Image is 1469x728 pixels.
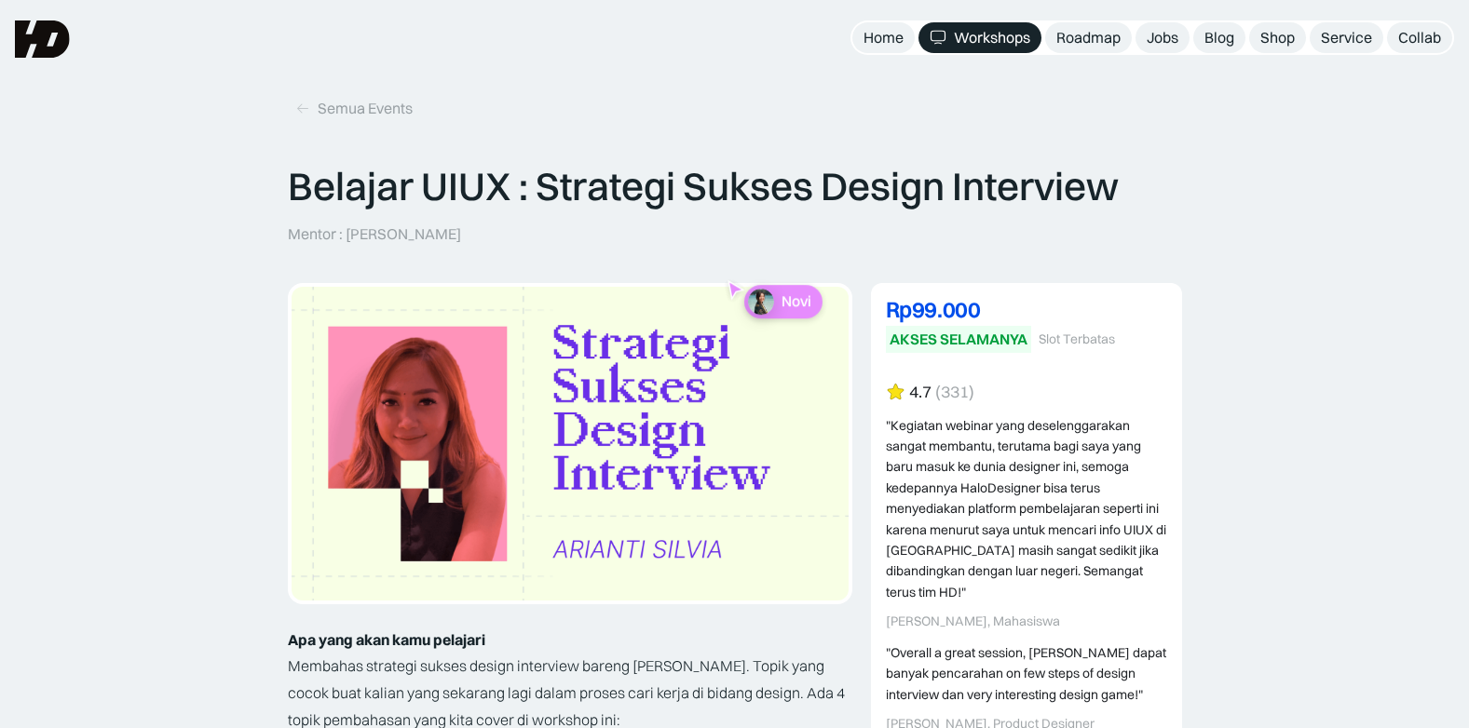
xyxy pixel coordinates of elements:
div: Blog [1204,28,1234,47]
div: AKSES SELAMANYA [890,330,1027,349]
div: Rp99.000 [886,298,1167,320]
div: Home [864,28,904,47]
div: Semua Events [318,99,413,118]
div: Shop [1260,28,1295,47]
div: Service [1321,28,1372,47]
a: Semua Events [288,93,420,124]
div: 4.7 [909,383,932,402]
p: Belajar UIUX : Strategi Sukses Design Interview [288,163,1119,209]
p: Mentor : [PERSON_NAME] [288,224,461,244]
div: "Overall a great session, [PERSON_NAME] dapat banyak pencarahan on few steps of design interview ... [886,642,1167,705]
a: Service [1310,22,1383,53]
a: Home [852,22,915,53]
a: Blog [1193,22,1245,53]
div: Collab [1398,28,1441,47]
a: Jobs [1136,22,1190,53]
div: "Kegiatan webinar yang deselenggarakan sangat membantu, terutama bagi saya yang baru masuk ke dun... [886,415,1167,603]
div: Slot Terbatas [1039,331,1115,347]
div: (331) [935,383,974,402]
a: Collab [1387,22,1452,53]
div: Roadmap [1056,28,1121,47]
a: Workshops [918,22,1041,53]
a: Shop [1249,22,1306,53]
a: Roadmap [1045,22,1132,53]
strong: Apa yang akan kamu pelajari [288,630,485,649]
div: [PERSON_NAME], Mahasiswa [886,613,1167,629]
div: Workshops [954,28,1030,47]
div: Jobs [1147,28,1178,47]
p: Novi [781,292,810,310]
